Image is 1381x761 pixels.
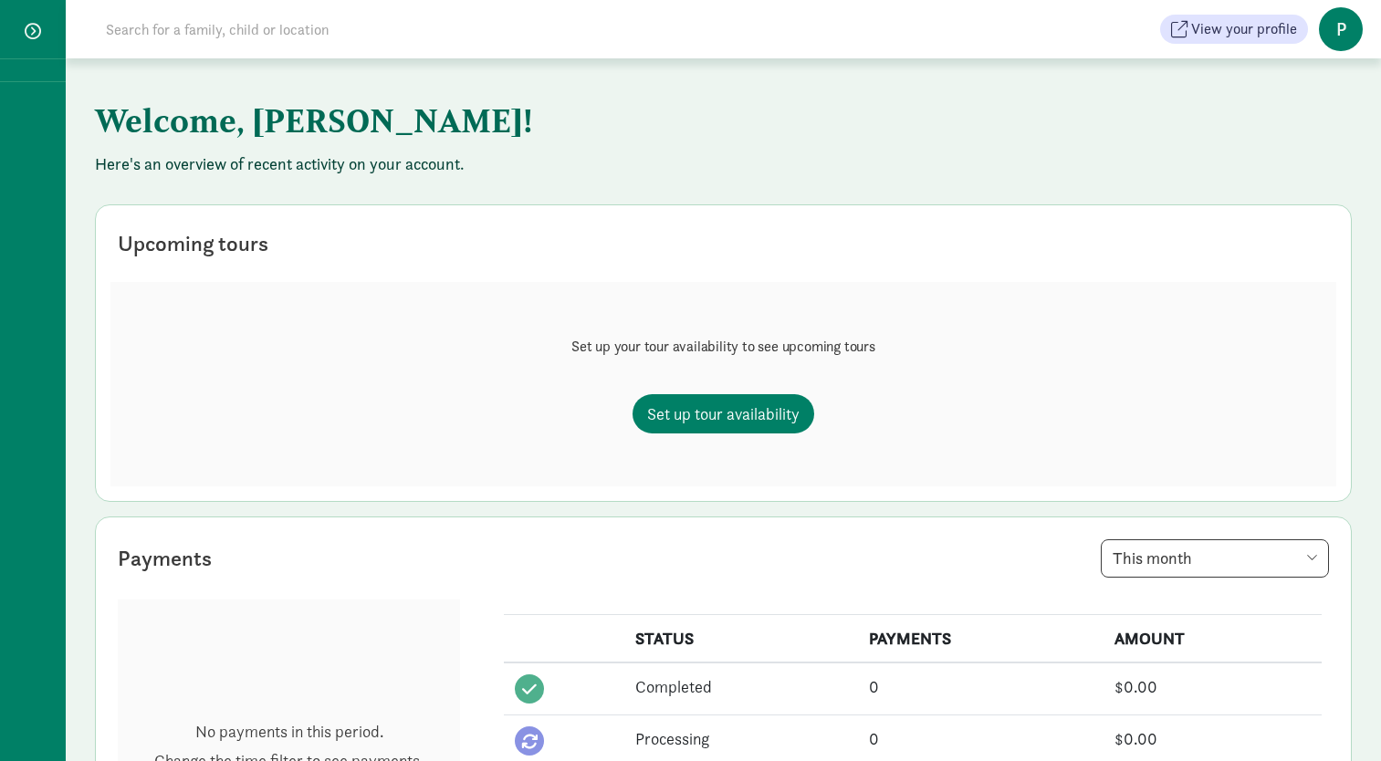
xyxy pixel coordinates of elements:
p: Here's an overview of recent activity on your account. [95,153,1352,175]
span: View your profile [1191,18,1297,40]
span: Set up tour availability [647,401,800,426]
div: Upcoming tours [118,227,268,260]
th: AMOUNT [1104,615,1322,663]
th: PAYMENTS [858,615,1104,663]
div: Processing [635,726,846,751]
div: 0 [869,674,1093,699]
div: $0.00 [1114,726,1311,751]
div: $0.00 [1114,674,1311,699]
div: 0 [869,726,1093,751]
th: STATUS [624,615,857,663]
p: Set up your tour availability to see upcoming tours [571,336,875,358]
span: P [1319,7,1363,51]
a: Set up tour availability [633,394,814,433]
p: No payments in this period. [154,721,424,743]
h1: Welcome, [PERSON_NAME]! [95,88,999,153]
div: Completed [635,674,846,699]
input: Search for a family, child or location [95,11,607,47]
button: View your profile [1160,15,1308,44]
div: Payments [118,542,212,575]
